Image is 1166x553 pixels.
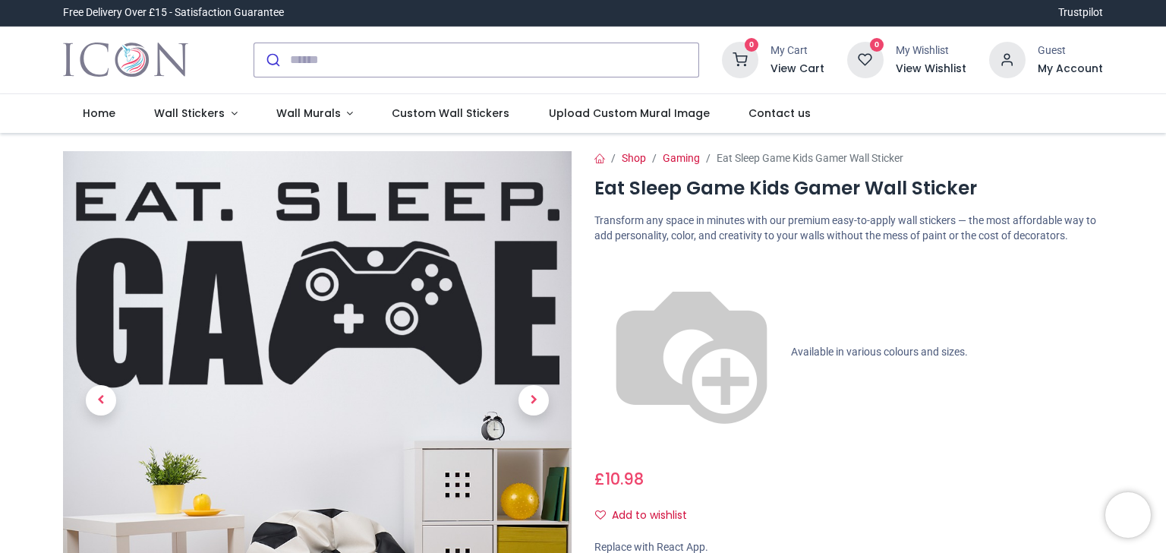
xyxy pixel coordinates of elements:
img: color-wheel.png [594,255,789,450]
a: Wall Murals [257,94,373,134]
a: View Wishlist [896,62,966,77]
a: Wall Stickers [134,94,257,134]
span: Upload Custom Mural Image [549,106,710,121]
span: Contact us [748,106,811,121]
h1: Eat Sleep Game Kids Gamer Wall Sticker [594,175,1103,201]
span: Available in various colours and sizes. [791,346,968,358]
p: Transform any space in minutes with our premium easy-to-apply wall stickers — the most affordable... [594,213,1103,243]
a: View Cart [771,62,824,77]
img: Icon Wall Stickers [63,39,188,81]
sup: 0 [745,38,759,52]
span: Custom Wall Stickers [392,106,509,121]
div: Free Delivery Over £15 - Satisfaction Guarantee [63,5,284,21]
span: Previous [86,385,116,416]
a: 0 [847,52,884,65]
a: 0 [722,52,758,65]
button: Add to wishlistAdd to wishlist [594,503,700,529]
iframe: Brevo live chat [1105,492,1151,538]
div: My Cart [771,43,824,58]
sup: 0 [870,38,884,52]
span: £ [594,468,644,490]
i: Add to wishlist [595,510,606,520]
button: Submit [254,43,290,77]
a: Shop [622,152,646,164]
a: Gaming [663,152,700,164]
div: My Wishlist [896,43,966,58]
a: My Account [1038,62,1103,77]
span: 10.98 [605,468,644,490]
span: Home [83,106,115,121]
a: Logo of Icon Wall Stickers [63,39,188,81]
a: Trustpilot [1058,5,1103,21]
span: Wall Murals [276,106,341,121]
div: Guest [1038,43,1103,58]
span: Eat Sleep Game Kids Gamer Wall Sticker [717,152,903,164]
span: Next [518,385,549,416]
span: Wall Stickers [154,106,225,121]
